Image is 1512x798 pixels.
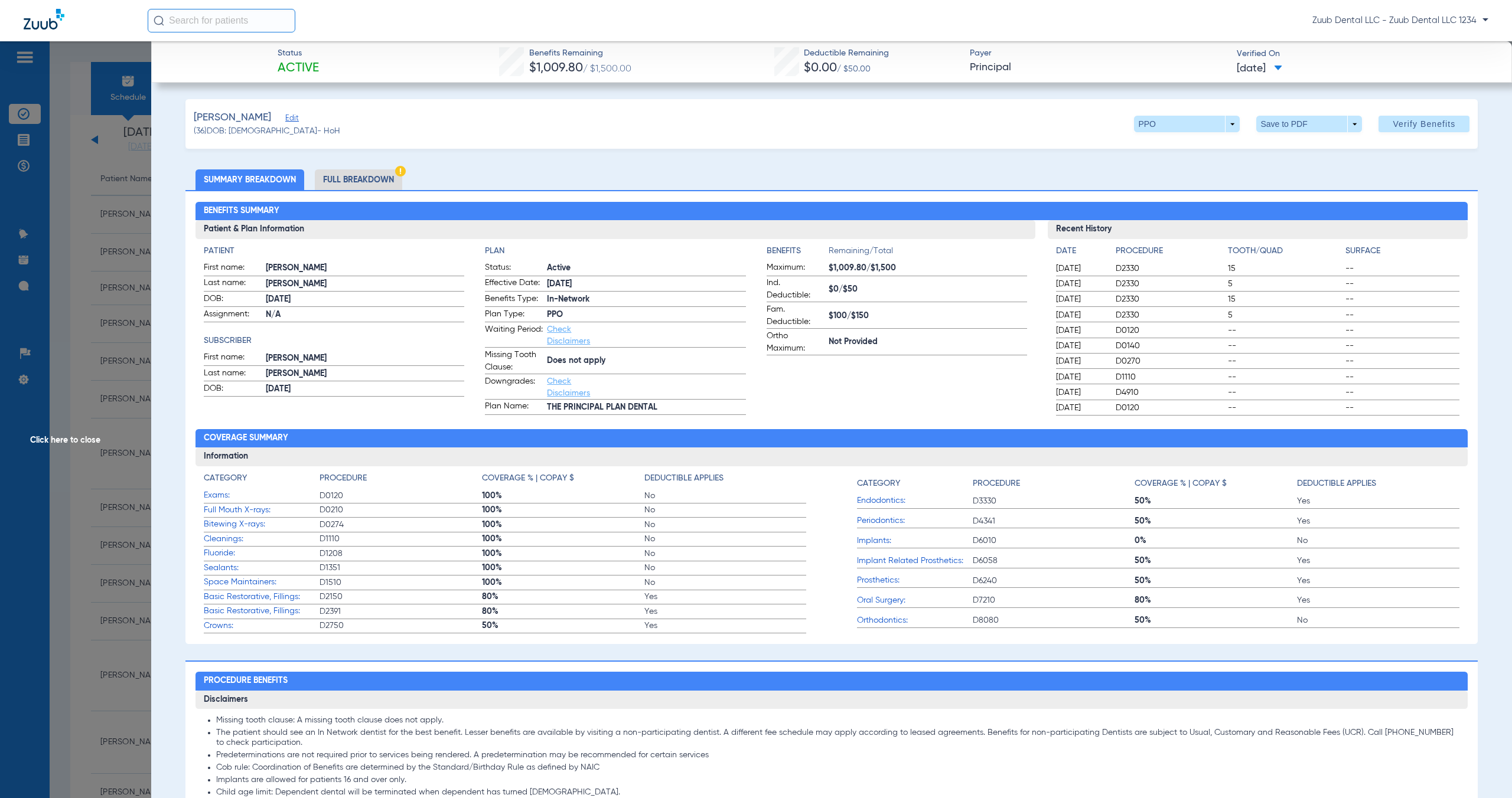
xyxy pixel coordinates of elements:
[204,576,320,588] span: Space Maintainers:
[204,293,262,307] span: DOB:
[857,594,973,607] span: Oral Surgery:
[1135,614,1297,626] span: 50%
[1116,355,1224,367] span: D0270
[1228,245,1342,261] app-breakdown-title: Tooth/Quad
[1135,575,1297,587] span: 50%
[1116,387,1224,398] span: D4910
[1056,245,1106,261] app-breakdown-title: Date
[1135,478,1227,490] h4: Coverage % | Copay $
[644,620,807,632] span: Yes
[973,575,1135,587] span: D6240
[194,125,340,138] span: (36) DOB: [DEMOGRAPHIC_DATA] - HoH
[529,47,631,60] span: Benefits Remaining
[24,9,64,30] img: Zuub Logo
[1297,594,1459,606] span: Yes
[547,377,590,397] a: Check Disclaimers
[973,555,1135,567] span: D6058
[1345,245,1459,257] h4: Surface
[767,245,829,257] h4: Benefits
[195,202,1468,221] h2: Benefits Summary
[970,60,1226,75] span: Principal
[195,672,1468,691] h2: Procedure Benefits
[266,368,464,380] span: [PERSON_NAME]
[320,519,482,531] span: D0274
[194,110,271,125] span: [PERSON_NAME]
[857,515,973,527] span: Periodontics:
[195,447,1468,466] h3: Information
[1228,293,1342,305] span: 15
[529,62,583,74] span: $1,009.80
[216,750,1459,761] li: Predeterminations are not required prior to services being rendered. A predetermination may be re...
[1237,61,1282,76] span: [DATE]
[485,261,543,276] span: Status:
[320,548,482,560] span: D1208
[216,775,1459,786] li: Implants are allowed for patients 16 and over only.
[482,591,644,603] span: 80%
[1228,309,1342,321] span: 5
[1345,309,1459,321] span: --
[1297,555,1459,567] span: Yes
[195,429,1468,448] h2: Coverage Summary
[1297,535,1459,547] span: No
[1228,245,1342,257] h4: Tooth/Quad
[857,555,973,567] span: Implant Related Prosthetics:
[1135,472,1297,494] app-breakdown-title: Coverage % | Copay $
[973,478,1020,490] h4: Procedure
[1453,741,1512,798] iframe: Chat Widget
[1237,48,1493,60] span: Verified On
[266,309,464,321] span: N/A
[285,114,296,125] span: Edit
[1345,278,1459,290] span: --
[1256,116,1362,132] button: Save to PDF
[204,335,464,347] app-breakdown-title: Subscriber
[767,245,829,261] app-breakdown-title: Benefits
[973,535,1135,547] span: D6010
[216,763,1459,773] li: Cob rule: Coordination of Benefits are determined by the Standard/Birthday Rule as defined by NAIC
[644,519,807,531] span: No
[644,548,807,560] span: No
[644,472,807,489] app-breakdown-title: Deductible Applies
[485,245,745,257] app-breakdown-title: Plan
[320,591,482,603] span: D2150
[1228,325,1342,336] span: --
[804,47,889,60] span: Deductible Remaining
[857,478,900,490] h4: Category
[320,472,367,485] h4: Procedure
[195,220,1035,239] h3: Patient & Plan Information
[1228,402,1342,414] span: --
[1345,371,1459,383] span: --
[204,518,320,531] span: Bitewing X-rays:
[1116,245,1224,261] app-breakdown-title: Procedure
[482,620,644,632] span: 50%
[1345,340,1459,352] span: --
[320,606,482,617] span: D2391
[195,691,1468,709] h3: Disclaimers
[547,309,745,321] span: PPO
[482,472,644,489] app-breakdown-title: Coverage % | Copay $
[204,620,320,632] span: Crowns:
[204,533,320,545] span: Cleanings:
[547,278,745,290] span: [DATE]
[1297,614,1459,626] span: No
[1345,245,1459,261] app-breakdown-title: Surface
[204,277,262,291] span: Last name:
[767,330,825,355] span: Ortho Maximum:
[1056,340,1106,352] span: [DATE]
[278,47,319,60] span: Status
[1116,325,1224,336] span: D0120
[829,245,1027,261] span: Remaining/Total
[204,261,262,276] span: First name:
[829,283,1027,296] span: $0/$50
[204,245,464,257] h4: Patient
[804,62,837,74] span: $0.00
[482,472,574,485] h4: Coverage % | Copay $
[857,535,973,547] span: Implants:
[644,606,807,617] span: Yes
[767,277,825,302] span: Ind. Deductible:
[1379,116,1469,132] button: Verify Benefits
[195,169,304,190] li: Summary Breakdown
[204,382,262,397] span: DOB:
[204,472,320,489] app-breakdown-title: Category
[973,515,1135,527] span: D4341
[767,303,825,328] span: Fam. Deductible:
